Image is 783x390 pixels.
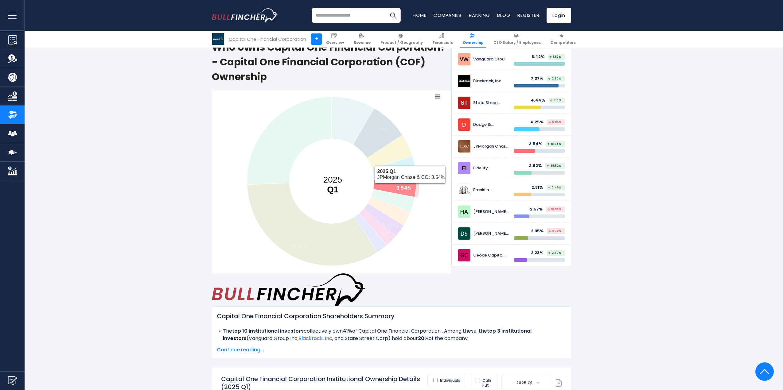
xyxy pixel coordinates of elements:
[548,252,561,254] span: 3.70%
[473,253,509,258] div: Geode Capital Management, LLC
[394,199,408,206] text: 2.92%
[271,129,288,136] text: 25.66%
[547,8,571,23] a: Login
[532,185,547,190] div: 2.81%
[473,231,509,236] div: [PERSON_NAME] Selected Advisers
[327,185,338,194] tspan: Q1
[497,12,510,18] a: Blog
[531,250,547,256] div: 2.23%
[395,167,411,174] text: 4.25%
[550,99,561,102] span: 1.10%
[418,335,429,342] b: 20%
[343,109,358,116] text: 8.42%
[351,31,373,48] a: Revenue
[212,40,451,84] h1: Who owns Capital One Financial Corporation? - Capital One Financial Corporation (COF) Ownership
[529,163,545,168] div: 2.92%
[229,36,306,43] div: Capital One Financial Corporation
[217,346,566,353] span: Continue reading...
[323,31,347,48] a: Overview
[433,40,453,45] span: Financials
[531,229,547,234] div: 2.35%
[217,311,566,321] h2: Capital One Financial Corporation Shareholders Summary
[529,141,546,147] div: 3.54%
[548,31,578,48] a: Competitors
[493,40,541,45] span: CEO Salary / Employees
[368,237,382,244] text: 2.23%
[514,379,536,387] span: 2025 Q1
[217,327,566,342] li: The collectively own of Capital One Financial Corporation . Among these, the ( ) hold about of th...
[323,175,342,194] text: 2025
[473,209,509,214] div: [PERSON_NAME] Associates L P
[530,120,547,125] div: 4.25%
[326,40,344,45] span: Overview
[548,121,561,124] span: 5.86%
[212,8,278,22] img: bullfincher logo
[517,12,539,18] a: Register
[460,31,486,48] a: Ownership
[473,144,509,149] div: JPMorgan Chase & CO
[549,56,561,58] span: 1.57%
[396,184,411,191] text: 3.54%
[434,12,462,18] a: Companies
[223,327,532,342] b: top 3 institutional investors
[298,335,332,342] a: Blackrock, Inc
[530,207,546,212] div: 2.57%
[212,33,224,45] img: COF logo
[249,335,388,342] span: Vanguard Group Inc, , and State Street Corp
[311,33,322,45] a: +
[343,327,352,334] b: 41%
[354,40,371,45] span: Revenue
[473,187,509,193] div: Franklin Resources Inc
[547,164,561,167] span: 38.52%
[212,8,278,22] a: Go to homepage
[427,375,466,386] label: Individuals
[551,40,576,45] span: Competitors
[548,230,561,233] span: 2.72%
[390,211,403,218] text: 2.81%
[378,31,426,48] a: Product / Geography
[491,31,543,48] a: CEO Salary / Employees
[473,166,509,171] div: Fidelity Investments (FMR)
[375,230,390,237] text: 2.35%
[374,126,389,133] text: 7.37%
[548,186,561,189] span: 0.49%
[531,76,547,81] div: 7.37%
[430,31,456,48] a: Financials
[473,122,509,127] div: Dodge & [PERSON_NAME]
[473,79,509,84] div: Blackrock, Inc
[8,110,17,119] img: Ownership
[532,54,548,60] div: 8.42%
[469,12,490,18] a: Ranking
[380,40,423,45] span: Product / Geography
[232,327,304,334] b: top 10 institutional investors
[548,77,561,80] span: 2.90%
[385,8,401,23] button: Search
[463,40,484,45] span: Ownership
[473,57,509,62] div: Vanguard Group Inc
[413,12,426,18] a: Home
[531,98,549,103] div: 4.44%
[289,243,307,250] text: 33.44%
[389,148,405,155] text: 4.44%
[547,208,561,211] span: 16.96%
[473,100,509,106] div: State Street Corp
[383,222,397,229] text: 2.57%
[547,143,561,145] span: 18.84%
